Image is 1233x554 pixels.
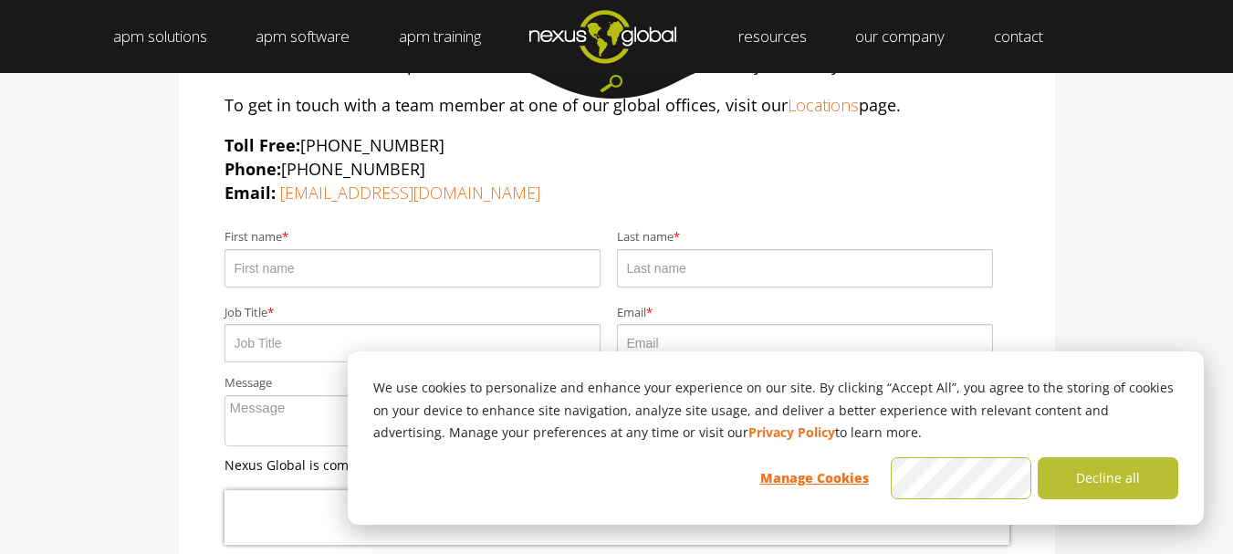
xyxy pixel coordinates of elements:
a: Locations [788,94,859,116]
button: Manage Cookies [744,457,884,499]
p: To get in touch with a team member at one of our global offices, visit our page. [225,93,1009,117]
span: First name [225,230,282,245]
span: Last name [617,230,674,245]
a: [EMAIL_ADDRESS][DOMAIN_NAME] [280,182,540,204]
input: Last name [617,249,993,287]
strong: Phone: [225,158,281,180]
p: [PHONE_NUMBER] [PHONE_NUMBER] [225,133,1009,204]
a: Privacy Policy [748,422,835,444]
button: Decline all [1038,457,1178,499]
p: Nexus Global is committed to your privacy and will never share your information. Review our . [225,455,1009,475]
button: Accept all [891,457,1031,499]
iframe: reCAPTCHA [225,490,1009,545]
p: We use cookies to personalize and enhance your experience on our site. By clicking “Accept All”, ... [373,377,1178,444]
span: Job Title [225,306,267,320]
input: Email [617,324,993,362]
strong: Email: [225,182,276,204]
strong: Toll Free: [225,134,300,156]
span: Email [617,306,646,320]
input: Job Title [225,324,601,362]
input: First name [225,249,601,287]
div: Cookie banner [348,351,1204,525]
span: Message [225,376,272,391]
